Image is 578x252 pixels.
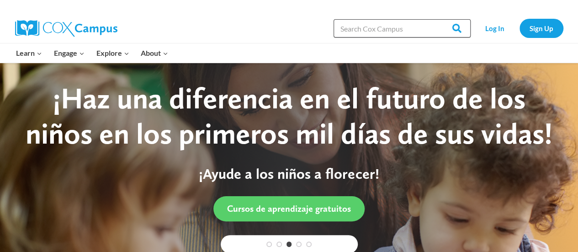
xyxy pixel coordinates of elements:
a: 3 [286,241,292,247]
a: Cursos de aprendizaje gratuitos [213,196,365,221]
p: ¡Ayude a los niños a florecer! [18,165,560,182]
button: Child menu of Engage [48,43,90,63]
button: Child menu of Explore [90,43,135,63]
span: Cursos de aprendizaje gratuitos [227,203,351,214]
a: Sign Up [520,19,563,38]
nav: Secondary Navigation [475,19,563,38]
a: Log In [475,19,515,38]
img: Cox Campus [15,20,117,37]
button: Child menu of About [135,43,174,63]
a: 1 [266,241,272,247]
a: 5 [306,241,312,247]
a: 4 [296,241,302,247]
div: ¡Haz una diferencia en el futuro de los niños en los primeros mil días de sus vidas! [18,81,560,151]
button: Child menu of Learn [11,43,48,63]
nav: Primary Navigation [11,43,174,63]
a: 2 [276,241,282,247]
input: Search Cox Campus [334,19,471,38]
